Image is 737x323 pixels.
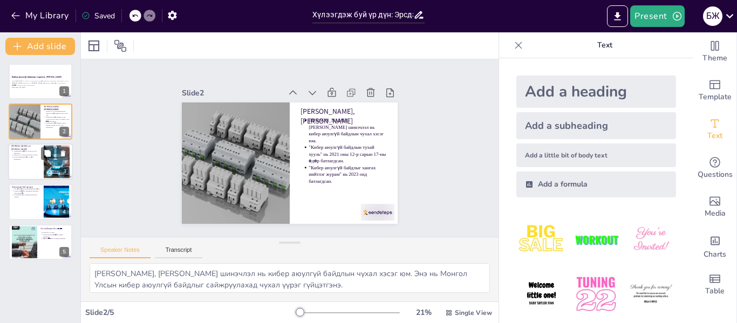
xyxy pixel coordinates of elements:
[571,215,621,265] img: 2.jpeg
[81,11,115,21] div: Saved
[693,71,736,110] div: Add ready made slides
[516,112,676,139] div: Add a subheading
[12,86,69,88] p: Generated with [URL]
[41,147,54,160] button: Duplicate Slide
[693,110,736,149] div: Add text boxes
[9,104,72,139] div: 2
[59,127,69,136] div: 2
[693,265,736,304] div: Add a table
[626,215,676,265] img: 3.jpeg
[44,105,69,111] p: [PERSON_NAME], [PERSON_NAME]
[704,249,726,260] span: Charts
[516,269,567,319] img: 4.jpeg
[693,32,736,71] div: Change the overall theme
[9,224,72,260] div: 5
[12,185,40,189] p: Хүлээгдэж буй үр дүн
[516,215,567,265] img: 1.jpeg
[305,148,385,184] p: "Кибер аюулгүй байдлын тухай хууль" нь 2021 оны 12-р сарын 17-ны өдөр батлагдсан.
[195,66,294,97] div: Slide 2
[9,184,72,219] div: 4
[630,5,684,27] button: Present
[43,233,69,237] p: Халдлагад хариу үзүүлэх чадавх нэмэгдэнэ.
[155,246,203,258] button: Transcript
[693,188,736,226] div: Add images, graphics, shapes or video
[705,285,725,297] span: Table
[43,231,69,233] p: [PERSON_NAME].
[703,6,722,26] div: Б Ж
[43,237,69,239] p: Хүний нөөцийн ур чадвар дээшилнэ.
[5,38,75,55] button: Add slide
[12,75,62,78] strong: Кибер аюулгүй байдлын стратеги: [PERSON_NAME]
[14,190,40,194] p: Эрсдэл илрүүлэх, урьдчилан сэргийлэх арга техникүүд.
[305,109,393,147] p: [PERSON_NAME], [PERSON_NAME]
[13,150,40,154] p: Халдлагыг илрүүлэх, таслан зогсоох, тайлагнах.
[301,168,381,204] p: "Кибер аюулгүй байдлыг хангах нийтлэг журам" нь 2023 онд батлагдсан.
[626,269,676,319] img: 6.jpeg
[693,149,736,188] div: Get real-time input from your audience
[702,52,727,64] span: Theme
[40,226,69,230] p: Ач холбогдол ба нөлөө
[59,86,69,96] div: 1
[693,226,736,265] div: Add charts and graphs
[309,121,391,164] p: [PERSON_NAME], [PERSON_NAME] шинэчлэл нь кибер аюулгүй байдлын чухал хэсэг юм.
[46,122,69,128] p: "Кибер аюулгүй байдлыг хангах нийтлэг журам" нь 2023 онд батлагдсан.
[703,5,722,27] button: Б Ж
[11,145,40,150] p: [PERSON_NAME] гол [PERSON_NAME]
[312,7,413,23] input: Insert title
[571,269,621,319] img: 5.jpeg
[516,171,676,197] div: Add a formula
[59,207,69,217] div: 4
[698,169,733,181] span: Questions
[9,64,72,99] div: 1
[60,167,70,176] div: 3
[46,108,69,116] p: [PERSON_NAME], [PERSON_NAME] шинэчлэл нь кибер аюулгүй байдлын чухал хэсэг юм.
[13,156,40,160] p: Нотлох баримтын бүртгэл, дүн шинжилгээ.
[85,307,296,318] div: Slide 2 / 5
[90,246,151,258] button: Speaker Notes
[8,143,73,180] div: 3
[516,75,676,108] div: Add a heading
[14,188,40,190] p: Эрх зүйн үндэслэлтэй удирдлагын бүтэц.
[705,208,726,219] span: Media
[707,130,722,142] span: Text
[46,116,69,122] p: "Кибер аюулгүй байдлын тухай хууль" нь 2021 оны 12-р сарын 17-ны өдөр батлагдсан.
[527,32,683,58] p: Text
[14,194,40,198] p: Стандартын дагуу хамгаалалтын арга хэмжээ.
[90,263,490,293] textarea: [PERSON_NAME], [PERSON_NAME] шинэчлэл нь кибер аюулгүй байдлын чухал хэсэг юм. Энэ нь Монгол Улсы...
[8,7,73,24] button: My Library
[59,247,69,257] div: 5
[699,91,732,103] span: Template
[13,154,40,156] p: [PERSON_NAME] ажиллагааг сэргээх.
[455,308,492,317] span: Single View
[12,80,69,86] p: Энэ presentación нь Монгол Улсад кибер аюулгүй байдлын стратегийг тодорхойлох, хууль, [PERSON_NAM...
[411,307,436,318] div: 21 %
[85,37,103,54] div: Layout
[607,5,628,27] button: Export to PowerPoint
[114,39,127,52] span: Position
[516,143,676,167] div: Add a little bit of body text
[57,147,70,160] button: Delete Slide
